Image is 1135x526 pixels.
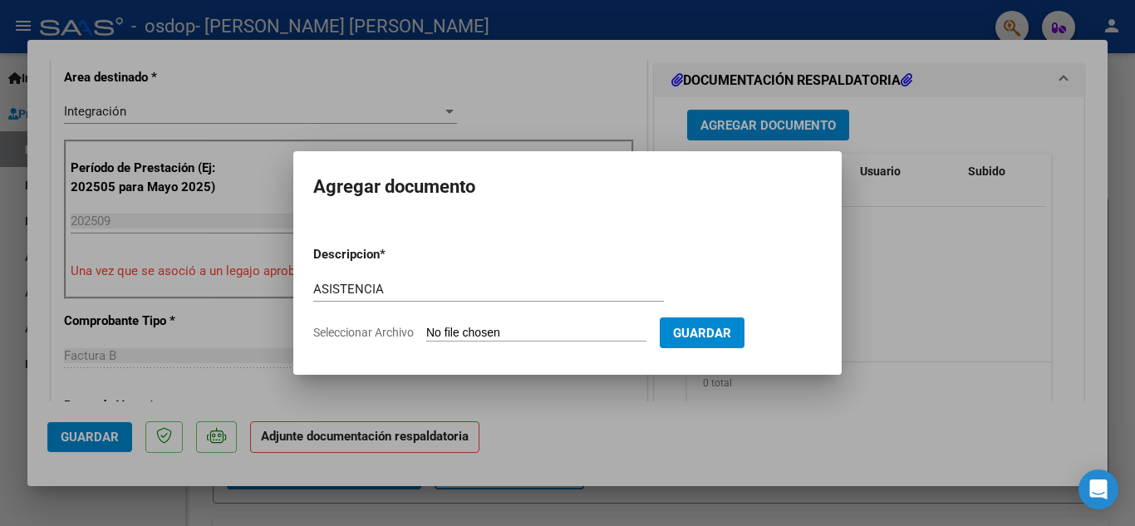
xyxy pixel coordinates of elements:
[313,171,822,203] h2: Agregar documento
[313,326,414,339] span: Seleccionar Archivo
[660,317,744,348] button: Guardar
[1078,469,1118,509] div: Open Intercom Messenger
[673,326,731,341] span: Guardar
[313,245,466,264] p: Descripcion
